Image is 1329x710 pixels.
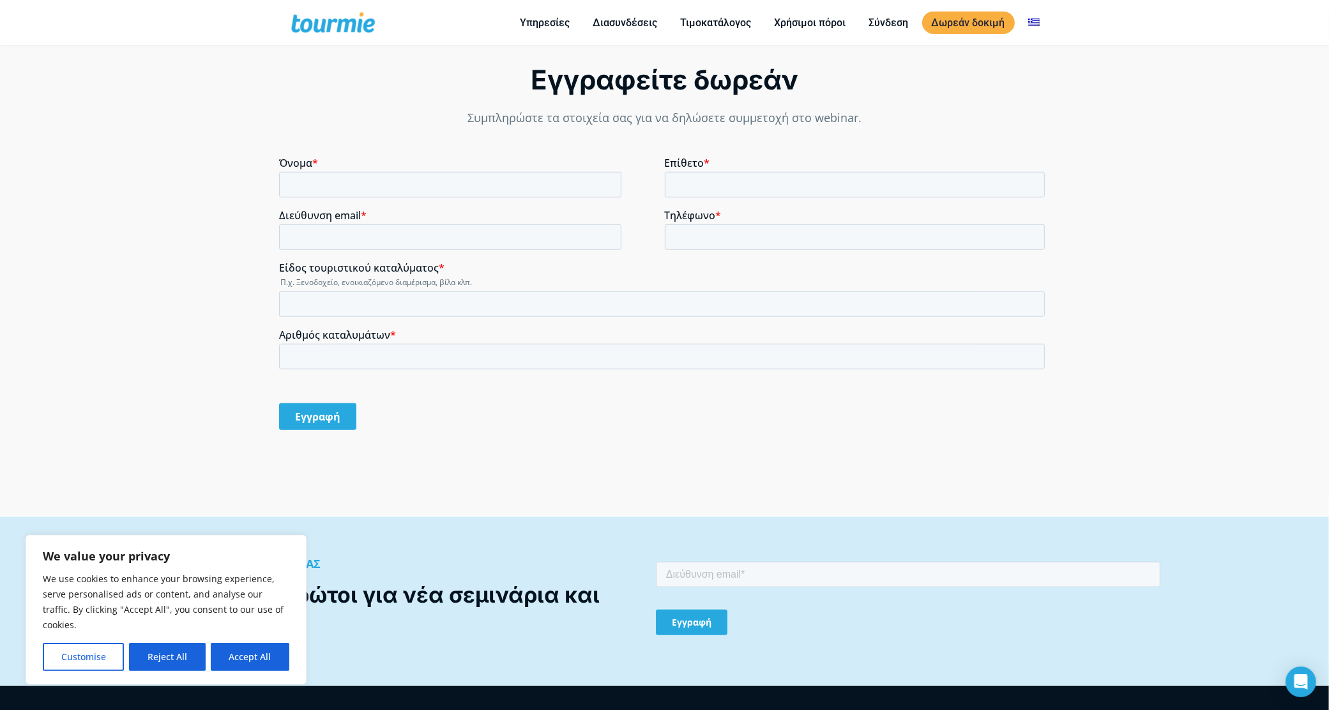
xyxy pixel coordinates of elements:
[279,157,1050,441] iframe: Form 0
[43,548,289,564] p: We value your privacy
[211,643,289,671] button: Accept All
[584,15,667,31] a: Διασυνδέσεις
[43,571,289,633] p: We use cookies to enhance your browsing experience, serve personalised ads or content, and analys...
[43,643,124,671] button: Customise
[511,15,580,31] a: Υπηρεσίες
[860,15,918,31] a: Σύνδεση
[1286,667,1316,697] div: Open Intercom Messenger
[279,109,1050,127] p: Συμπληρώστε τα στοιχεία σας για να δηλώσετε συμμετοχή στο webinar.
[124,580,628,640] div: Ενημερωθείτε πρώτοι για νέα σεμινάρια και εκδηλώσεις
[656,559,1160,644] iframe: Form 1
[765,15,856,31] a: Χρήσιμοι πόροι
[922,12,1015,34] a: Δωρεάν δοκιμή
[671,15,761,31] a: Τιμοκατάλογος
[279,63,1050,97] div: Εγγραφείτε δωρεάν
[386,52,437,66] span: Τηλέφωνο
[129,643,205,671] button: Reject All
